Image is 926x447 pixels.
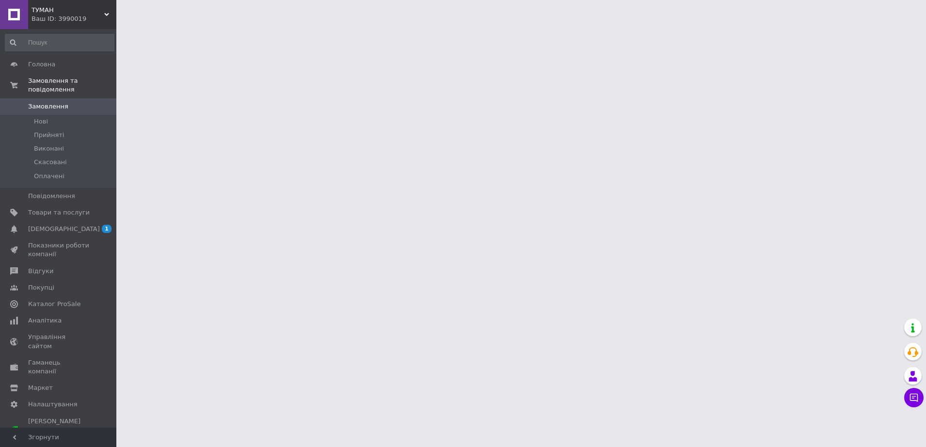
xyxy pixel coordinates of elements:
span: Прийняті [34,131,64,139]
span: Головна [28,60,55,69]
span: Управління сайтом [28,333,90,350]
span: Налаштування [28,400,78,409]
div: Ваш ID: 3990019 [32,15,116,23]
span: Відгуки [28,267,53,276]
span: Замовлення та повідомлення [28,77,116,94]
span: Показники роботи компанії [28,241,90,259]
input: Пошук [5,34,114,51]
span: Скасовані [34,158,67,167]
span: Маркет [28,384,53,392]
span: Оплачені [34,172,64,181]
span: Покупці [28,283,54,292]
span: Замовлення [28,102,68,111]
span: Виконані [34,144,64,153]
span: Нові [34,117,48,126]
span: ТУМАН [32,6,104,15]
button: Чат з покупцем [904,388,924,407]
span: Аналітика [28,316,62,325]
span: Гаманець компанії [28,358,90,376]
span: [DEMOGRAPHIC_DATA] [28,225,100,233]
span: Каталог ProSale [28,300,80,308]
span: [PERSON_NAME] та рахунки [28,417,90,444]
span: Товари та послуги [28,208,90,217]
span: Повідомлення [28,192,75,200]
span: 1 [102,225,112,233]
